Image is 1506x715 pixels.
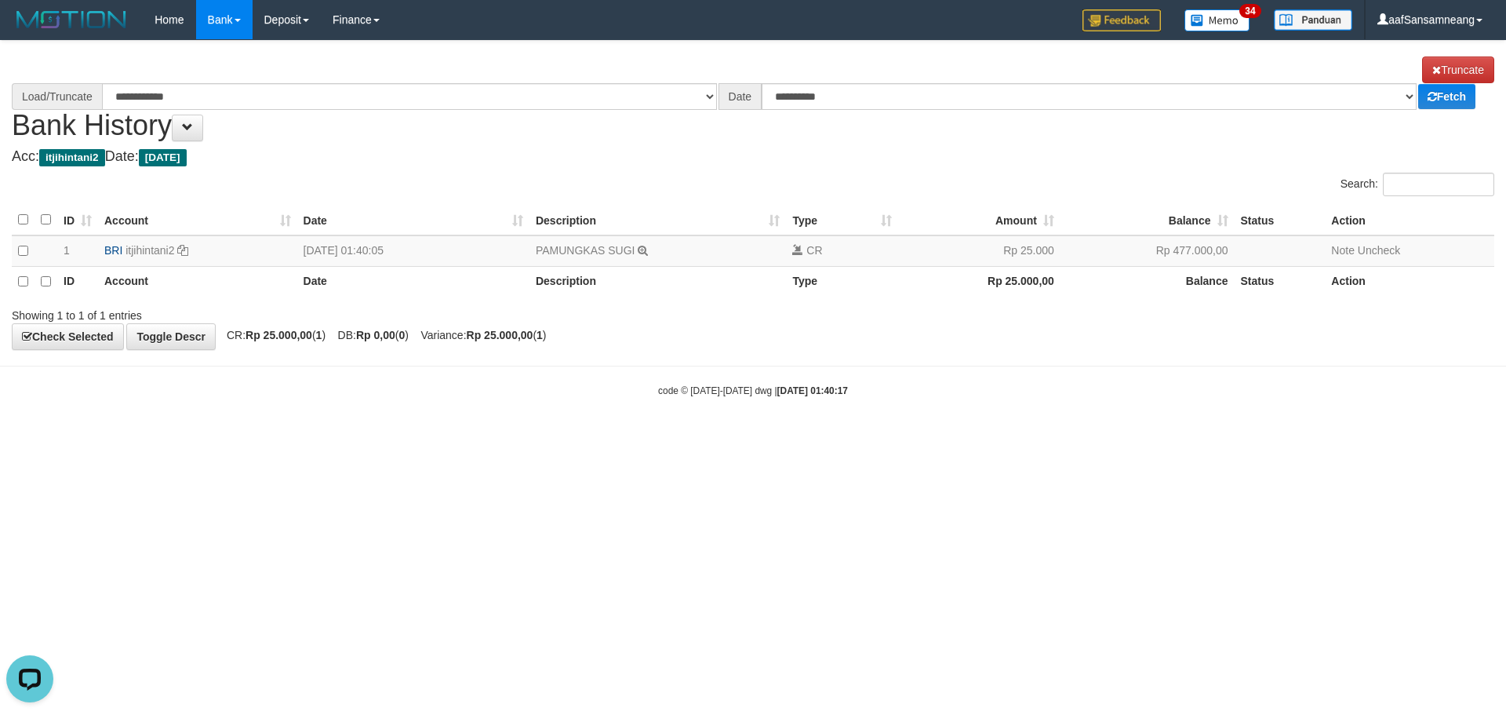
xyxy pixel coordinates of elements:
[467,329,533,341] strong: Rp 25.000,00
[297,266,529,297] th: Date
[1060,235,1235,267] td: Rp 477.000,00
[529,205,786,235] th: Description: activate to sort column ascending
[12,8,131,31] img: MOTION_logo.png
[1274,9,1352,31] img: panduan.png
[1418,84,1475,109] a: Fetch
[12,301,616,323] div: Showing 1 to 1 of 1 entries
[356,329,395,341] strong: Rp 0,00
[57,266,98,297] th: ID
[6,6,53,53] button: Open LiveChat chat widget
[898,235,1060,267] td: Rp 25.000
[177,244,188,257] a: Copy itjihintani2 to clipboard
[1383,173,1494,196] input: Search:
[316,329,322,341] strong: 1
[1235,266,1326,297] th: Status
[104,244,122,257] span: BRI
[1060,205,1235,235] th: Balance: activate to sort column ascending
[806,244,822,257] span: CR
[398,329,405,341] strong: 0
[12,323,124,350] a: Check Selected
[125,244,174,257] a: itjihintani2
[219,329,547,341] span: CR: ( ) DB: ( ) Variance: ( )
[297,205,529,235] th: Date: activate to sort column ascending
[536,244,635,257] a: PAMUNGKAS SUGI
[297,235,529,267] td: [DATE] 01:40:05
[537,329,543,341] strong: 1
[139,149,187,166] span: [DATE]
[64,244,70,257] span: 1
[12,149,1494,165] h4: Acc: Date:
[1082,9,1161,31] img: Feedback.jpg
[786,266,898,297] th: Type
[529,266,786,297] th: Description
[98,205,297,235] th: Account: activate to sort column ascending
[39,149,105,166] span: itjihintani2
[1239,4,1260,18] span: 34
[12,83,102,110] div: Load/Truncate
[1184,9,1250,31] img: Button%20Memo.svg
[777,385,848,396] strong: [DATE] 01:40:17
[988,275,1054,287] strong: Rp 25.000,00
[246,329,312,341] strong: Rp 25.000,00
[12,57,1494,141] h1: Bank History
[57,205,98,235] th: ID: activate to sort column ascending
[786,205,898,235] th: Type: activate to sort column ascending
[1422,57,1494,83] a: Truncate
[658,385,848,396] small: code © [DATE]-[DATE] dwg |
[126,323,216,350] a: Toggle Descr
[1325,266,1494,297] th: Action
[1325,205,1494,235] th: Action
[1358,244,1400,257] a: Uncheck
[98,266,297,297] th: Account
[718,83,762,110] div: Date
[1340,173,1494,196] label: Search:
[1331,244,1355,257] a: Note
[1060,266,1235,297] th: Balance
[898,205,1060,235] th: Amount: activate to sort column ascending
[1235,205,1326,235] th: Status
